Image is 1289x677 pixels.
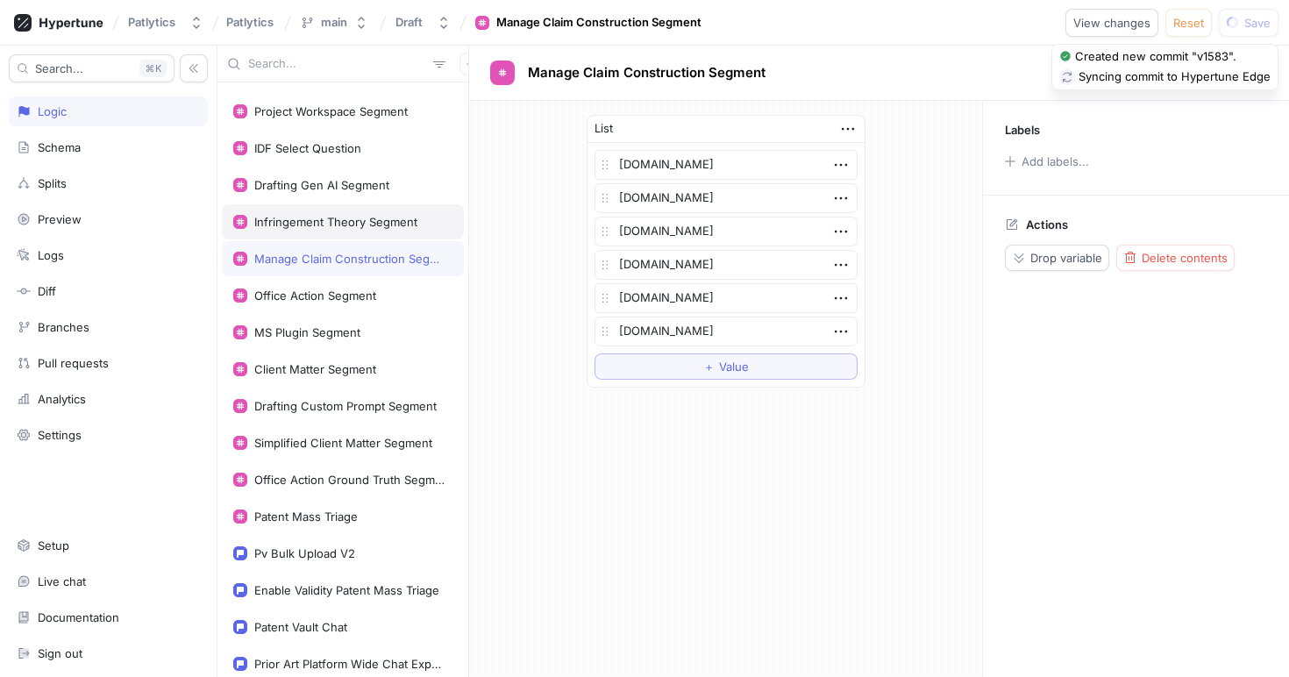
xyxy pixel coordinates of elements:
button: Delete contents [1116,245,1235,271]
div: Infringement Theory Segment [254,215,417,229]
span: Value [719,361,749,372]
p: Labels [1005,123,1040,137]
div: Prior Art Platform Wide Chat Experience [254,657,445,671]
span: Search... [35,63,83,74]
button: Patlytics [121,8,210,37]
div: Patent Vault Chat [254,620,347,634]
div: Branches [38,320,89,334]
textarea: [DOMAIN_NAME] [595,317,858,346]
div: Drafting Custom Prompt Segment [254,399,437,413]
div: Enable Validity Patent Mass Triage [254,583,439,597]
div: Schema [38,140,81,154]
div: Preview [38,212,82,226]
button: main [293,8,375,37]
div: Office Action Ground Truth Segment [254,473,445,487]
div: Pull requests [38,356,109,370]
button: ＋Value [595,353,858,380]
button: Search...K [9,54,174,82]
div: main [321,15,347,30]
div: Draft [395,15,423,30]
span: Delete contents [1142,253,1228,263]
span: Reset [1173,18,1204,28]
div: List [595,120,613,138]
textarea: [DOMAIN_NAME] [595,150,858,180]
div: Sign out [38,646,82,660]
div: Diff [38,284,56,298]
div: Office Action Segment [254,289,376,303]
div: Logs [38,248,64,262]
div: Project Workspace Segment [254,104,408,118]
span: ＋ [703,361,715,372]
div: K [139,60,167,77]
div: Created new commit "v1583". [1075,48,1236,66]
input: Search... [248,55,426,73]
button: Drop variable [1005,245,1109,271]
div: Syncing commit to Hypertune Edge [1079,68,1271,86]
button: Save [1219,9,1278,37]
div: IDF Select Question [254,141,361,155]
div: Patlytics [128,15,175,30]
div: Documentation [38,610,119,624]
button: Draft [388,8,458,37]
span: Patlytics [226,16,274,28]
button: Reset [1165,9,1212,37]
button: Add labels... [999,150,1093,173]
div: Logic [38,104,67,118]
div: Patent Mass Triage [254,510,358,524]
div: Manage Claim Construction Segment [254,252,445,266]
div: Splits [38,176,67,190]
textarea: [DOMAIN_NAME] [595,250,858,280]
div: Live chat [38,574,86,588]
a: Documentation [9,602,208,632]
div: Manage Claim Construction Segment [496,14,701,32]
div: MS Plugin Segment [254,325,360,339]
div: Simplified Client Matter Segment [254,436,432,450]
div: Analytics [38,392,86,406]
span: Drop variable [1030,253,1102,263]
textarea: [DOMAIN_NAME] [595,217,858,246]
div: Settings [38,428,82,442]
textarea: [DOMAIN_NAME] [595,183,858,213]
span: Manage Claim Construction Segment [528,66,766,80]
div: Drafting Gen AI Segment [254,178,389,192]
div: Pv Bulk Upload V2 [254,546,355,560]
div: Add labels... [1022,156,1089,167]
p: Actions [1026,217,1068,232]
div: Setup [38,538,69,552]
button: View changes [1065,9,1158,37]
div: Client Matter Segment [254,362,376,376]
span: Save [1244,18,1271,28]
span: View changes [1073,18,1150,28]
textarea: [DOMAIN_NAME] [595,283,858,313]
